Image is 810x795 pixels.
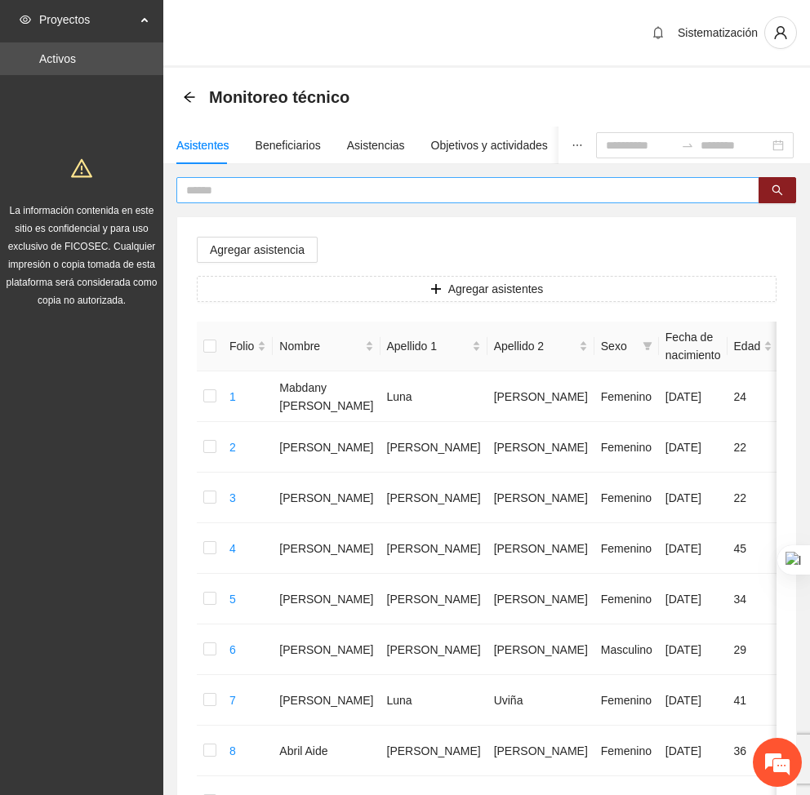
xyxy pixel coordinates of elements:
td: 41 [728,675,780,726]
td: [PERSON_NAME] [487,726,594,776]
td: 22 [728,422,780,473]
td: [DATE] [659,726,728,776]
td: [PERSON_NAME] [487,371,594,422]
td: Femenino [594,523,659,574]
a: 6 [229,643,236,656]
button: Agregar asistencia [197,237,318,263]
span: Nombre [279,337,361,355]
td: [DATE] [659,624,728,675]
a: 5 [229,593,236,606]
span: bell [646,26,670,39]
div: Back [183,91,196,104]
td: Mabdany [PERSON_NAME] [273,371,380,422]
a: 3 [229,491,236,504]
th: Edad [728,322,780,371]
div: Beneficiarios [256,136,321,154]
span: filter [643,341,652,351]
td: 22 [728,473,780,523]
td: [PERSON_NAME] [381,574,487,624]
td: Femenino [594,371,659,422]
td: [DATE] [659,473,728,523]
span: swap-right [681,139,694,152]
span: to [681,139,694,152]
td: [PERSON_NAME] [487,624,594,675]
td: 36 [728,726,780,776]
span: La información contenida en este sitio es confidencial y para uso exclusivo de FICOSEC. Cualquier... [7,205,158,306]
button: bell [645,20,671,46]
span: Monitoreo técnico [209,84,349,110]
a: Activos [39,52,76,65]
span: ellipsis [572,140,583,151]
td: [PERSON_NAME] [273,624,380,675]
td: [PERSON_NAME] [273,473,380,523]
td: Abril Aide [273,726,380,776]
td: [PERSON_NAME] [381,473,487,523]
textarea: Escriba su mensaje y pulse “Intro” [8,446,311,503]
td: Femenino [594,675,659,726]
span: Agregar asistencia [210,241,305,259]
td: [PERSON_NAME] [381,726,487,776]
span: eye [20,14,31,25]
td: [PERSON_NAME] [381,523,487,574]
span: plus [430,283,442,296]
th: Apellido 2 [487,322,594,371]
span: Folio [229,337,254,355]
a: 7 [229,694,236,707]
a: 4 [229,542,236,555]
td: [PERSON_NAME] [487,523,594,574]
td: [DATE] [659,675,728,726]
td: [PERSON_NAME] [273,675,380,726]
td: [DATE] [659,422,728,473]
button: user [764,16,797,49]
div: Objetivos y actividades [431,136,548,154]
td: 34 [728,574,780,624]
td: [DATE] [659,574,728,624]
span: user [765,25,796,40]
span: Apellido 1 [387,337,469,355]
td: [PERSON_NAME] [273,523,380,574]
td: [PERSON_NAME] [273,422,380,473]
div: Chatee con nosotros ahora [85,83,274,104]
th: Nombre [273,322,380,371]
th: Apellido 1 [381,322,487,371]
span: Estamos en línea. [95,218,225,383]
td: 45 [728,523,780,574]
td: [PERSON_NAME] [381,624,487,675]
span: filter [639,334,656,358]
td: 29 [728,624,780,675]
td: Femenino [594,422,659,473]
th: Folio [223,322,273,371]
span: Apellido 2 [494,337,576,355]
th: Fecha de nacimiento [659,322,728,371]
td: [PERSON_NAME] [273,574,380,624]
a: 2 [229,441,236,454]
td: Femenino [594,574,659,624]
span: Sistematización [678,26,758,39]
td: Luna [381,675,487,726]
td: [DATE] [659,371,728,422]
a: 8 [229,744,236,757]
div: Asistencias [347,136,405,154]
td: [PERSON_NAME] [487,473,594,523]
span: Sexo [601,337,636,355]
span: Proyectos [39,3,136,36]
td: Masculino [594,624,659,675]
td: Femenino [594,473,659,523]
td: [DATE] [659,523,728,574]
td: Luna [381,371,487,422]
span: warning [71,158,92,179]
div: Asistentes [176,136,229,154]
button: search [759,177,796,203]
span: search [772,184,783,198]
td: Uviña [487,675,594,726]
td: [PERSON_NAME] [381,422,487,473]
td: [PERSON_NAME] [487,574,594,624]
td: [PERSON_NAME] [487,422,594,473]
a: 1 [229,390,236,403]
button: plusAgregar asistentes [197,276,777,302]
div: Minimizar ventana de chat en vivo [268,8,307,47]
span: Agregar asistentes [448,280,544,298]
td: Femenino [594,726,659,776]
button: ellipsis [559,127,596,164]
span: arrow-left [183,91,196,104]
